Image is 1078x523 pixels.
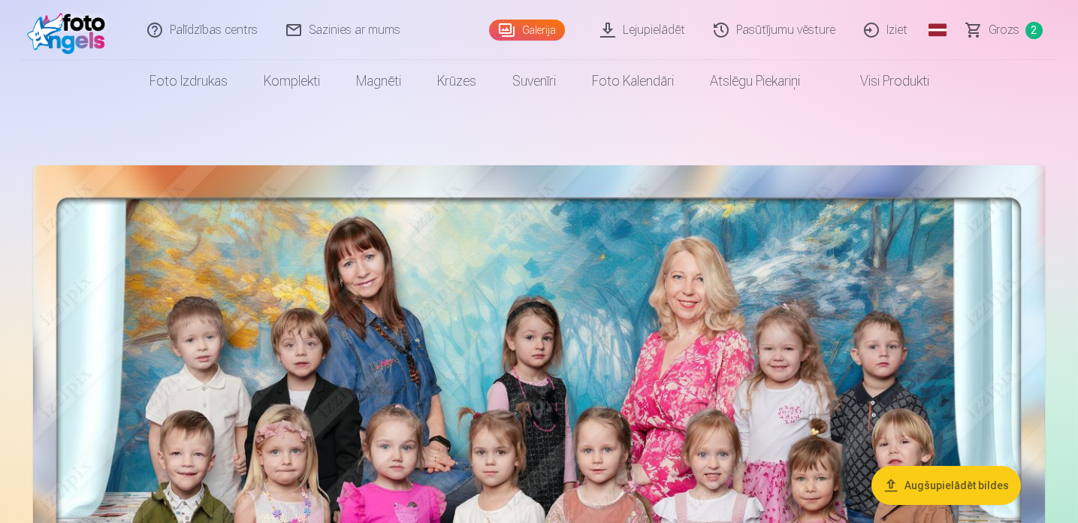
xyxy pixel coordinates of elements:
[574,60,692,102] a: Foto kalendāri
[871,466,1021,505] button: Augšupielādēt bildes
[989,21,1019,39] span: Grozs
[692,60,818,102] a: Atslēgu piekariņi
[246,60,338,102] a: Komplekti
[419,60,494,102] a: Krūzes
[27,6,113,54] img: /fa1
[489,20,565,41] a: Galerija
[818,60,947,102] a: Visi produkti
[338,60,419,102] a: Magnēti
[1025,22,1043,39] span: 2
[494,60,574,102] a: Suvenīri
[131,60,246,102] a: Foto izdrukas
